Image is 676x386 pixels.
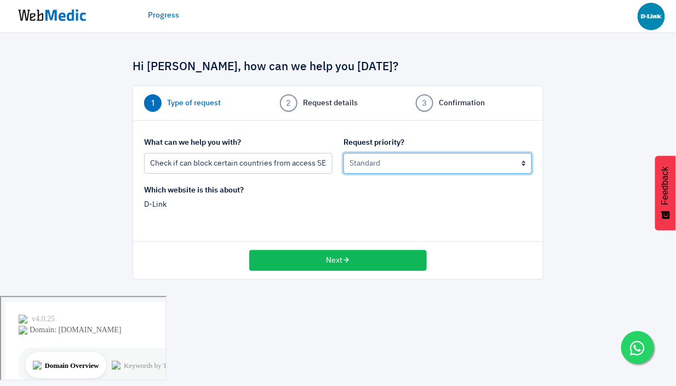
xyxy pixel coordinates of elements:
span: 3 [416,94,433,112]
strong: Request priority? [343,139,404,146]
a: 3 Confirmation [416,94,532,112]
div: Domain Overview [44,65,98,72]
p: D-Link [144,199,333,211]
a: 2 Request details [280,94,396,112]
span: 1 [144,94,162,112]
strong: Which website is this about? [144,186,244,194]
strong: What can we help you with? [144,139,241,146]
span: Request details [303,98,358,109]
img: website_grey.svg [18,29,26,37]
span: Type of request [167,98,221,109]
div: Domain: [DOMAIN_NAME] [28,29,121,37]
a: 1 Type of request [144,94,260,112]
span: Confirmation [439,98,485,109]
div: v 4.0.25 [31,18,54,26]
img: tab_keywords_by_traffic_grey.svg [111,64,119,72]
div: Keywords by Traffic [123,65,181,72]
span: Feedback [661,167,671,205]
button: Feedback - Show survey [655,156,676,230]
h4: Hi [PERSON_NAME], how can we help you [DATE]? [133,60,543,75]
img: tab_domain_overview_orange.svg [32,64,41,72]
span: 2 [280,94,297,112]
a: Progress [148,10,179,21]
button: Next [249,250,427,271]
img: logo_orange.svg [18,18,26,26]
